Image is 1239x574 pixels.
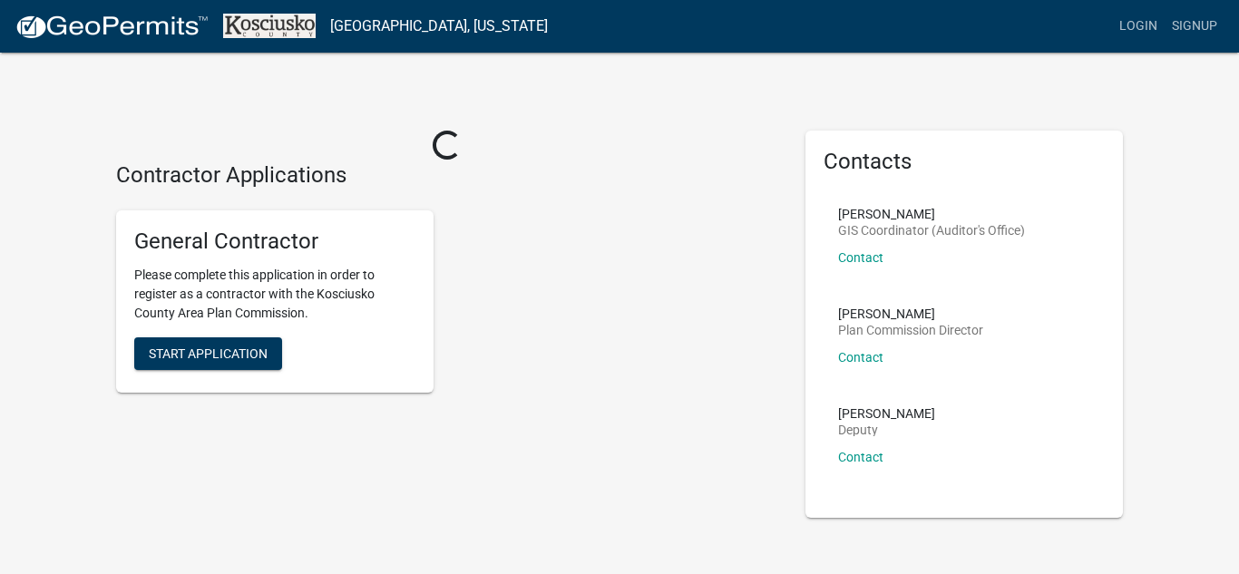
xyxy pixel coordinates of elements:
[824,149,1105,175] h5: Contacts
[838,250,883,265] a: Contact
[838,307,983,320] p: [PERSON_NAME]
[838,224,1025,237] p: GIS Coordinator (Auditor's Office)
[116,162,778,407] wm-workflow-list-section: Contractor Applications
[1165,9,1224,44] a: Signup
[149,345,268,360] span: Start Application
[838,208,1025,220] p: [PERSON_NAME]
[223,14,316,38] img: Kosciusko County, Indiana
[134,337,282,370] button: Start Application
[838,450,883,464] a: Contact
[838,350,883,365] a: Contact
[838,324,983,336] p: Plan Commission Director
[134,229,415,255] h5: General Contractor
[838,423,935,436] p: Deputy
[116,162,778,189] h4: Contractor Applications
[330,11,548,42] a: [GEOGRAPHIC_DATA], [US_STATE]
[134,266,415,323] p: Please complete this application in order to register as a contractor with the Kosciusko County A...
[1112,9,1165,44] a: Login
[838,407,935,420] p: [PERSON_NAME]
